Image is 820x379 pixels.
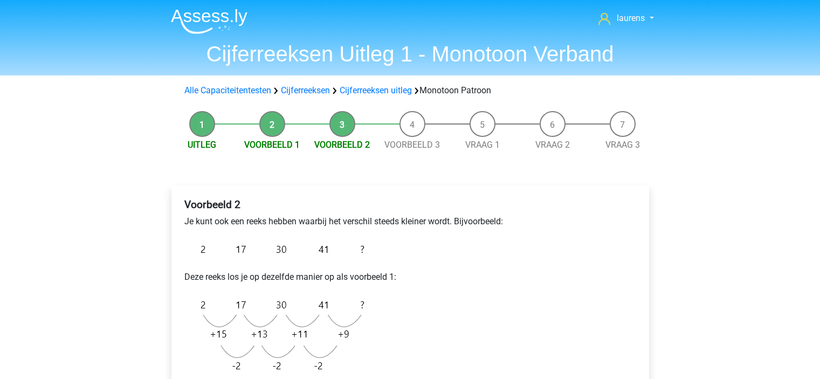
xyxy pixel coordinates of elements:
span: laurens [617,13,645,23]
b: Voorbeeld 2 [184,198,240,211]
a: Voorbeeld 2 [314,140,370,150]
div: Monotoon Patroon [180,84,640,97]
a: Vraag 3 [605,140,640,150]
a: Vraag 2 [535,140,570,150]
a: Cijferreeksen [281,85,330,95]
a: Cijferreeksen uitleg [340,85,412,95]
img: Monotonous_Example_2_2.png [184,292,370,378]
h1: Cijferreeksen Uitleg 1 - Monotoon Verband [162,41,658,67]
a: Voorbeeld 1 [244,140,300,150]
a: Vraag 1 [465,140,500,150]
img: Monotonous_Example_2.png [184,237,370,262]
img: Assessly [171,9,247,34]
p: Deze reeks los je op dezelfde manier op als voorbeeld 1: [184,271,636,284]
a: laurens [594,12,658,25]
p: Je kunt ook een reeks hebben waarbij het verschil steeds kleiner wordt. Bijvoorbeeld: [184,215,636,228]
a: Uitleg [188,140,216,150]
a: Voorbeeld 3 [384,140,440,150]
a: Alle Capaciteitentesten [184,85,271,95]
